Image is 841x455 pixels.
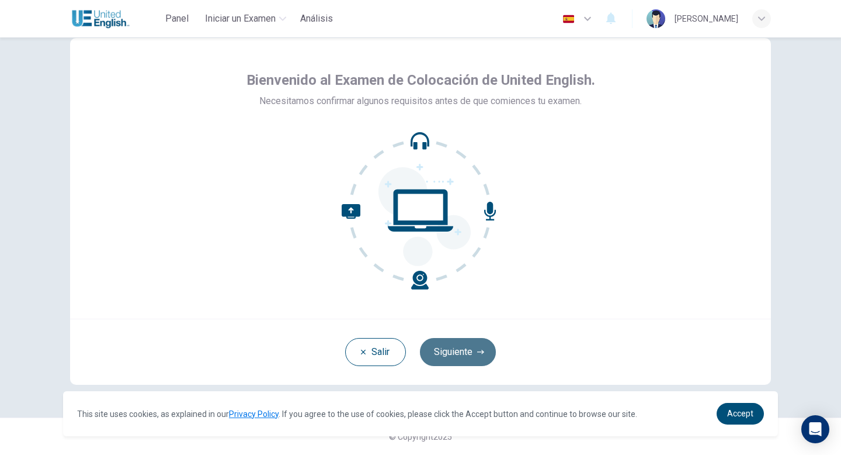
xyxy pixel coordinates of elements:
[675,12,738,26] div: [PERSON_NAME]
[300,12,333,26] span: Análisis
[200,8,291,29] button: Iniciar un Examen
[70,7,158,30] a: United English logo
[229,409,279,419] a: Privacy Policy
[77,409,637,419] span: This site uses cookies, as explained in our . If you agree to the use of cookies, please click th...
[345,338,406,366] button: Salir
[647,9,665,28] img: Profile picture
[420,338,496,366] button: Siguiente
[205,12,276,26] span: Iniciar un Examen
[389,432,452,442] span: © Copyright 2025
[246,71,595,89] span: Bienvenido al Examen de Colocación de United English.
[158,8,196,29] button: Panel
[561,15,576,23] img: es
[717,403,764,425] a: dismiss cookie message
[70,7,131,30] img: United English logo
[165,12,189,26] span: Panel
[63,391,778,436] div: cookieconsent
[801,415,829,443] div: Open Intercom Messenger
[296,8,338,29] button: Análisis
[727,409,753,418] span: Accept
[259,94,582,108] span: Necesitamos confirmar algunos requisitos antes de que comiences tu examen.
